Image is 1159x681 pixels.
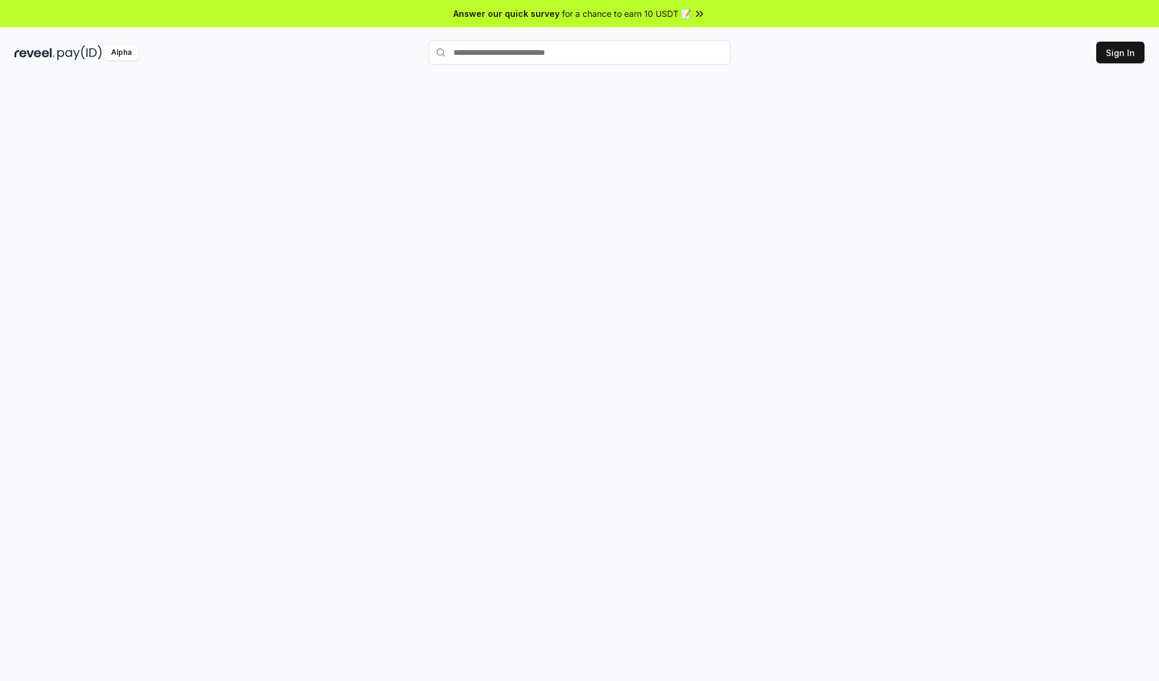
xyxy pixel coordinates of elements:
img: reveel_dark [14,45,55,60]
span: Answer our quick survey [453,7,560,20]
span: for a chance to earn 10 USDT 📝 [562,7,691,20]
img: pay_id [57,45,102,60]
div: Alpha [104,45,138,60]
button: Sign In [1096,42,1145,63]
